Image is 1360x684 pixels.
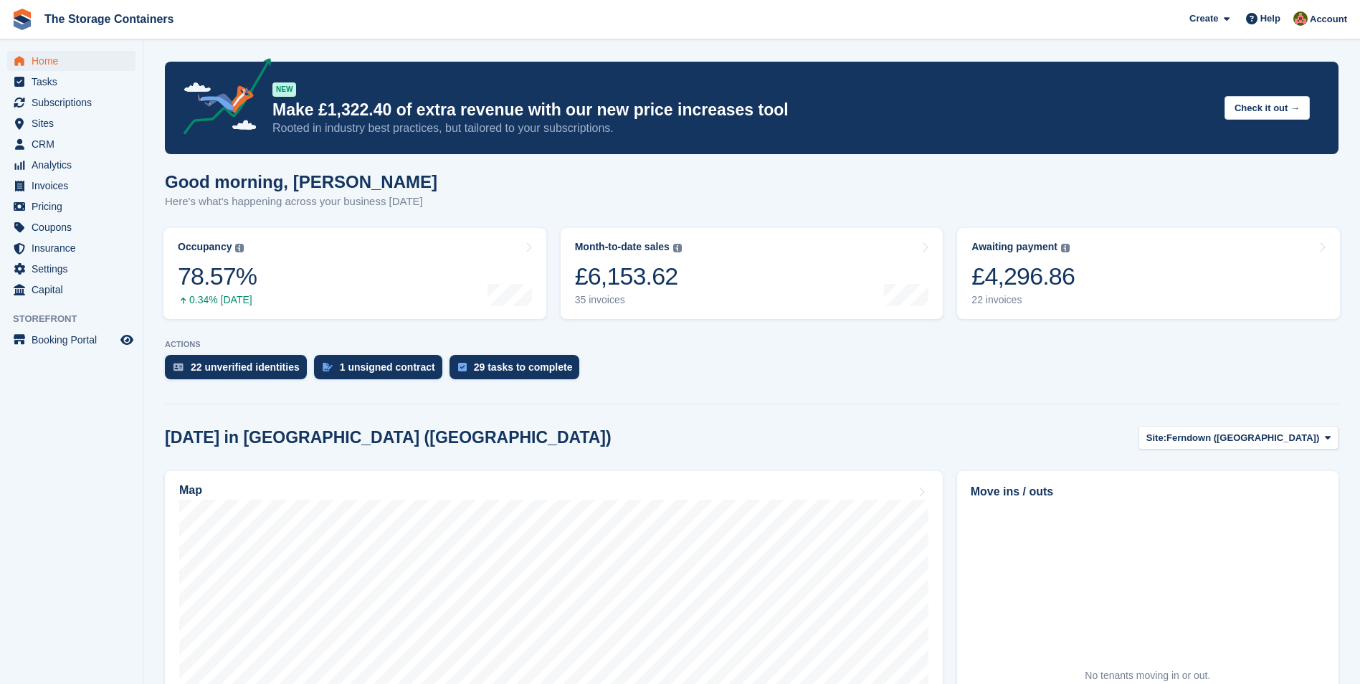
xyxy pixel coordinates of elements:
span: Account [1310,12,1347,27]
a: menu [7,217,135,237]
span: Booking Portal [32,330,118,350]
span: Subscriptions [32,92,118,113]
h2: [DATE] in [GEOGRAPHIC_DATA] ([GEOGRAPHIC_DATA]) [165,428,612,447]
div: No tenants moving in or out. [1085,668,1210,683]
a: menu [7,238,135,258]
img: icon-info-grey-7440780725fd019a000dd9b08b2336e03edf1995a4989e88bcd33f0948082b44.svg [235,244,244,252]
h2: Move ins / outs [971,483,1325,500]
button: Check it out → [1225,96,1310,120]
span: Ferndown ([GEOGRAPHIC_DATA]) [1166,431,1319,445]
img: icon-info-grey-7440780725fd019a000dd9b08b2336e03edf1995a4989e88bcd33f0948082b44.svg [673,244,682,252]
span: Analytics [32,155,118,175]
p: Here's what's happening across your business [DATE] [165,194,437,210]
span: Home [32,51,118,71]
div: 0.34% [DATE] [178,294,257,306]
div: 22 unverified identities [191,361,300,373]
a: 29 tasks to complete [450,355,587,386]
p: Rooted in industry best practices, but tailored to your subscriptions. [272,120,1213,136]
span: Storefront [13,312,143,326]
a: menu [7,259,135,279]
img: Kirsty Simpson [1293,11,1308,26]
div: Month-to-date sales [575,241,670,253]
div: 1 unsigned contract [340,361,435,373]
span: Sites [32,113,118,133]
img: icon-info-grey-7440780725fd019a000dd9b08b2336e03edf1995a4989e88bcd33f0948082b44.svg [1061,244,1070,252]
span: Site: [1146,431,1166,445]
div: £4,296.86 [971,262,1075,291]
img: verify_identity-adf6edd0f0f0b5bbfe63781bf79b02c33cf7c696d77639b501bdc392416b5a36.svg [173,363,184,371]
a: menu [7,196,135,217]
span: Coupons [32,217,118,237]
p: ACTIONS [165,340,1338,349]
div: Awaiting payment [971,241,1057,253]
span: Help [1260,11,1280,26]
button: Site: Ferndown ([GEOGRAPHIC_DATA]) [1138,426,1338,450]
a: The Storage Containers [39,7,179,31]
a: Occupancy 78.57% 0.34% [DATE] [163,228,546,319]
a: menu [7,72,135,92]
a: 22 unverified identities [165,355,314,386]
a: menu [7,134,135,154]
h1: Good morning, [PERSON_NAME] [165,172,437,191]
a: 1 unsigned contract [314,355,450,386]
a: menu [7,113,135,133]
img: price-adjustments-announcement-icon-8257ccfd72463d97f412b2fc003d46551f7dbcb40ab6d574587a9cd5c0d94... [171,58,272,140]
a: Preview store [118,331,135,348]
span: Create [1189,11,1218,26]
img: task-75834270c22a3079a89374b754ae025e5fb1db73e45f91037f5363f120a921f8.svg [458,363,467,371]
a: menu [7,155,135,175]
div: Occupancy [178,241,232,253]
div: NEW [272,82,296,97]
span: Insurance [32,238,118,258]
a: menu [7,176,135,196]
p: Make £1,322.40 of extra revenue with our new price increases tool [272,100,1213,120]
a: menu [7,92,135,113]
span: Settings [32,259,118,279]
div: 29 tasks to complete [474,361,573,373]
a: menu [7,330,135,350]
a: menu [7,280,135,300]
span: Invoices [32,176,118,196]
a: menu [7,51,135,71]
span: Pricing [32,196,118,217]
span: Tasks [32,72,118,92]
img: stora-icon-8386f47178a22dfd0bd8f6a31ec36ba5ce8667c1dd55bd0f319d3a0aa187defe.svg [11,9,33,30]
div: 78.57% [178,262,257,291]
div: £6,153.62 [575,262,682,291]
span: Capital [32,280,118,300]
h2: Map [179,484,202,497]
img: contract_signature_icon-13c848040528278c33f63329250d36e43548de30e8caae1d1a13099fd9432cc5.svg [323,363,333,371]
a: Month-to-date sales £6,153.62 35 invoices [561,228,943,319]
span: CRM [32,134,118,154]
div: 22 invoices [971,294,1075,306]
a: Awaiting payment £4,296.86 22 invoices [957,228,1340,319]
div: 35 invoices [575,294,682,306]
